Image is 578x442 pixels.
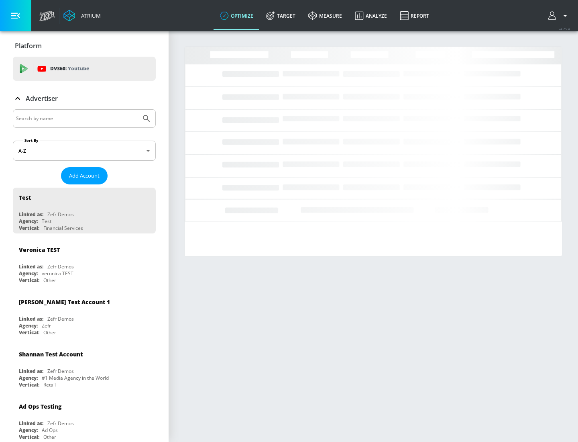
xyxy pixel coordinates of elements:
[19,322,38,329] div: Agency:
[19,315,43,322] div: Linked as:
[42,322,51,329] div: Zefr
[13,141,156,161] div: A-Z
[19,211,43,218] div: Linked as:
[69,171,100,180] span: Add Account
[13,292,156,338] div: [PERSON_NAME] Test Account 1Linked as:Zefr DemosAgency:ZefrVertical:Other
[19,329,39,336] div: Vertical:
[23,138,40,143] label: Sort By
[19,246,60,254] div: Veronica TEST
[19,350,83,358] div: Shannan Test Account
[13,240,156,286] div: Veronica TESTLinked as:Zefr DemosAgency:veronica TESTVertical:Other
[47,315,74,322] div: Zefr Demos
[19,277,39,284] div: Vertical:
[43,381,56,388] div: Retail
[47,368,74,374] div: Zefr Demos
[13,35,156,57] div: Platform
[13,87,156,110] div: Advertiser
[348,1,393,30] a: Analyze
[302,1,348,30] a: measure
[19,298,110,306] div: [PERSON_NAME] Test Account 1
[19,218,38,225] div: Agency:
[393,1,436,30] a: Report
[19,434,39,440] div: Vertical:
[13,344,156,390] div: Shannan Test AccountLinked as:Zefr DemosAgency:#1 Media Agency in the WorldVertical:Retail
[47,263,74,270] div: Zefr Demos
[43,277,56,284] div: Other
[19,403,61,410] div: Ad Ops Testing
[19,381,39,388] div: Vertical:
[16,113,138,124] input: Search by name
[260,1,302,30] a: Target
[19,225,39,231] div: Vertical:
[47,420,74,427] div: Zefr Demos
[42,218,51,225] div: Test
[43,225,83,231] div: Financial Services
[43,329,56,336] div: Other
[50,64,89,73] p: DV360:
[13,188,156,233] div: TestLinked as:Zefr DemosAgency:TestVertical:Financial Services
[78,12,101,19] div: Atrium
[19,420,43,427] div: Linked as:
[214,1,260,30] a: optimize
[63,10,101,22] a: Atrium
[43,434,56,440] div: Other
[42,270,73,277] div: veronica TEST
[19,368,43,374] div: Linked as:
[26,94,58,103] p: Advertiser
[19,374,38,381] div: Agency:
[19,427,38,434] div: Agency:
[68,64,89,73] p: Youtube
[19,263,43,270] div: Linked as:
[42,427,58,434] div: Ad Ops
[15,41,42,50] p: Platform
[61,167,108,184] button: Add Account
[47,211,74,218] div: Zefr Demos
[559,27,570,31] span: v 4.25.4
[42,374,109,381] div: #1 Media Agency in the World
[19,270,38,277] div: Agency:
[19,194,31,201] div: Test
[13,57,156,81] div: DV360: Youtube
